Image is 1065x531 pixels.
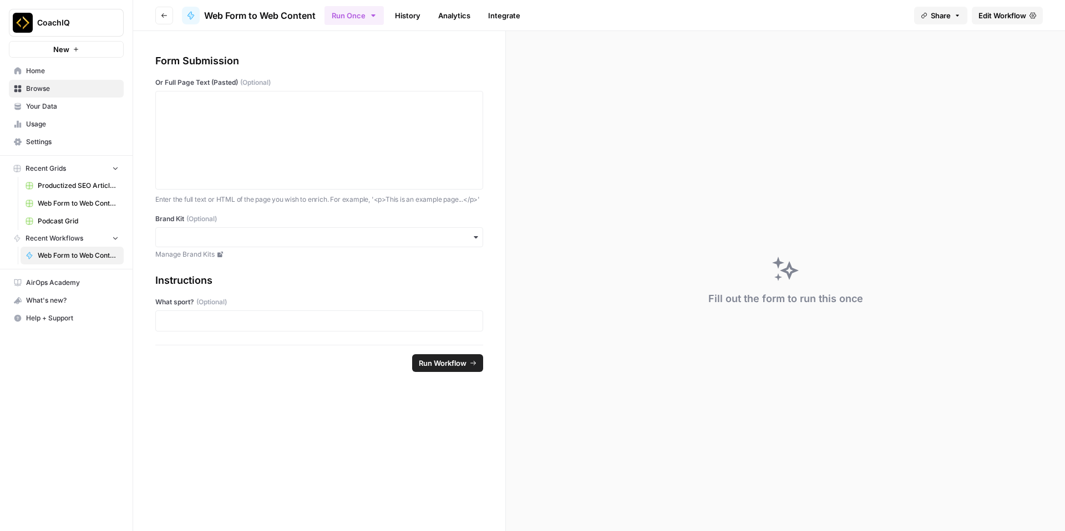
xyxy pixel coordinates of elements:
[155,78,483,88] label: Or Full Page Text (Pasted)
[931,10,951,21] span: Share
[155,194,483,205] p: Enter the full text or HTML of the page you wish to enrich. For example, ' <p> This is an example...
[186,214,217,224] span: (Optional)
[38,216,119,226] span: Podcast Grid
[38,181,119,191] span: Productized SEO Article Writer Grid
[240,78,271,88] span: (Optional)
[182,7,316,24] a: Web Form to Web Content
[26,278,119,288] span: AirOps Academy
[9,115,124,133] a: Usage
[9,292,123,309] div: What's new?
[155,53,483,69] div: Form Submission
[53,44,69,55] span: New
[26,119,119,129] span: Usage
[708,291,863,307] div: Fill out the form to run this once
[26,313,119,323] span: Help + Support
[26,84,119,94] span: Browse
[37,17,104,28] span: CoachIQ
[155,214,483,224] label: Brand Kit
[9,9,124,37] button: Workspace: CoachIQ
[26,101,119,111] span: Your Data
[21,177,124,195] a: Productized SEO Article Writer Grid
[38,198,119,208] span: Web Form to Web Content Grid
[9,160,124,177] button: Recent Grids
[155,297,483,307] label: What sport?
[9,80,124,98] a: Browse
[388,7,427,24] a: History
[204,9,316,22] span: Web Form to Web Content
[21,247,124,264] a: Web Form to Web Content
[26,233,83,243] span: Recent Workflows
[38,251,119,261] span: Web Form to Web Content
[9,230,124,247] button: Recent Workflows
[9,98,124,115] a: Your Data
[21,212,124,230] a: Podcast Grid
[9,62,124,80] a: Home
[13,13,33,33] img: CoachIQ Logo
[21,195,124,212] a: Web Form to Web Content Grid
[196,297,227,307] span: (Optional)
[9,292,124,309] button: What's new?
[9,41,124,58] button: New
[412,354,483,372] button: Run Workflow
[481,7,527,24] a: Integrate
[26,164,66,173] span: Recent Grids
[978,10,1026,21] span: Edit Workflow
[9,309,124,327] button: Help + Support
[9,274,124,292] a: AirOps Academy
[155,249,483,259] a: Manage Brand Kits
[972,7,1043,24] a: Edit Workflow
[155,273,483,288] div: Instructions
[419,358,466,369] span: Run Workflow
[914,7,967,24] button: Share
[432,7,477,24] a: Analytics
[26,137,119,147] span: Settings
[9,133,124,151] a: Settings
[324,6,384,25] button: Run Once
[26,66,119,76] span: Home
